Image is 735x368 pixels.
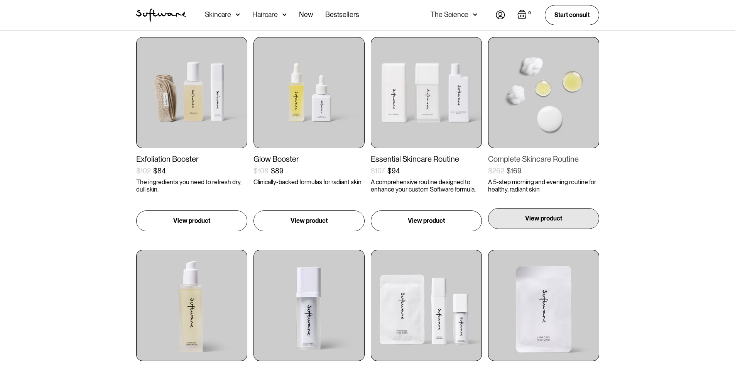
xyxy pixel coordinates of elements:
[431,11,468,19] div: The Science
[507,167,522,175] div: $169
[525,214,562,223] p: View product
[136,178,247,193] p: The ingredients you need to refresh dry, dull skin.
[282,11,287,19] img: arrow down
[517,10,532,20] a: Open empty cart
[291,216,328,226] p: View product
[488,178,599,193] p: A 5-step morning and evening routine for healthy, radiant skin
[236,11,240,19] img: arrow down
[136,8,186,22] img: Software Logo
[205,11,231,19] div: Skincare
[253,178,365,186] p: Clinically-backed formulas for radiant skin.
[545,5,599,25] a: Start consult
[252,11,278,19] div: Haircare
[136,167,151,175] div: $102
[527,10,532,17] div: 0
[136,8,186,22] a: home
[173,216,210,226] p: View product
[488,154,599,164] div: Complete Skincare Routine
[408,216,445,226] p: View product
[253,37,365,231] a: Glow Booster$108$89Clinically-backed formulas for radiant skin.View product
[153,167,166,175] div: $84
[371,178,482,193] p: A comprehensive routine designed to enhance your custom Software formula.
[473,11,477,19] img: arrow down
[371,167,385,175] div: $107
[488,167,504,175] div: $262
[253,154,365,164] div: Glow Booster
[253,167,269,175] div: $108
[371,154,482,164] div: Essential Skincare Routine
[371,37,482,231] a: Essential Skincare Routine$107$94A comprehensive routine designed to enhance your custom Software...
[136,154,247,164] div: Exfoliation Booster
[387,167,400,175] div: $94
[488,37,599,231] a: Complete Skincare Routine$262$169A 5-step morning and evening routine for healthy, radiant skinVi...
[271,167,284,175] div: $89
[136,37,247,231] a: Exfoliation Booster$102$84The ingredients you need to refresh dry, dull skin.View product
